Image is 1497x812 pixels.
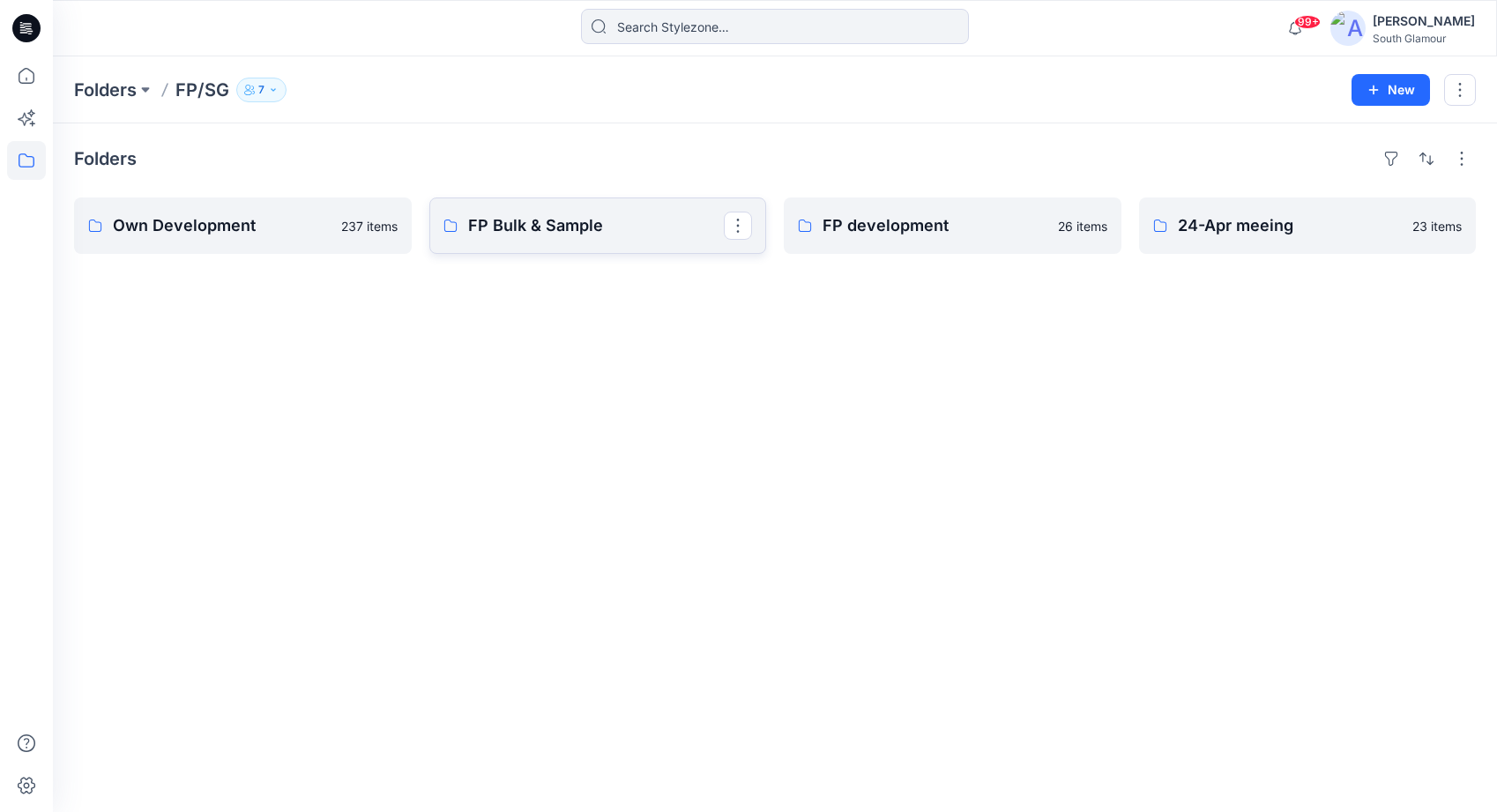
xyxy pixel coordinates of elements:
[1373,11,1475,32] div: [PERSON_NAME]
[258,80,264,100] p: 7
[74,148,137,169] h4: Folders
[1330,11,1366,46] img: avatar
[1178,213,1403,238] p: 24-Apr meeing
[341,217,398,235] p: 237 items
[175,78,229,102] p: FP/SG
[784,197,1121,254] a: FP development26 items
[74,197,412,254] a: Own Development237 items
[1412,217,1462,235] p: 23 items
[581,9,969,44] input: Search Stylezone…
[236,78,287,102] button: 7
[1294,15,1321,29] span: 99+
[468,213,725,238] p: FP Bulk & Sample
[429,197,767,254] a: FP Bulk & Sample
[823,213,1047,238] p: FP development
[1373,32,1475,45] div: South Glamour
[1058,217,1107,235] p: 26 items
[74,78,137,102] a: Folders
[1352,74,1430,106] button: New
[113,213,331,238] p: Own Development
[1139,197,1477,254] a: 24-Apr meeing23 items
